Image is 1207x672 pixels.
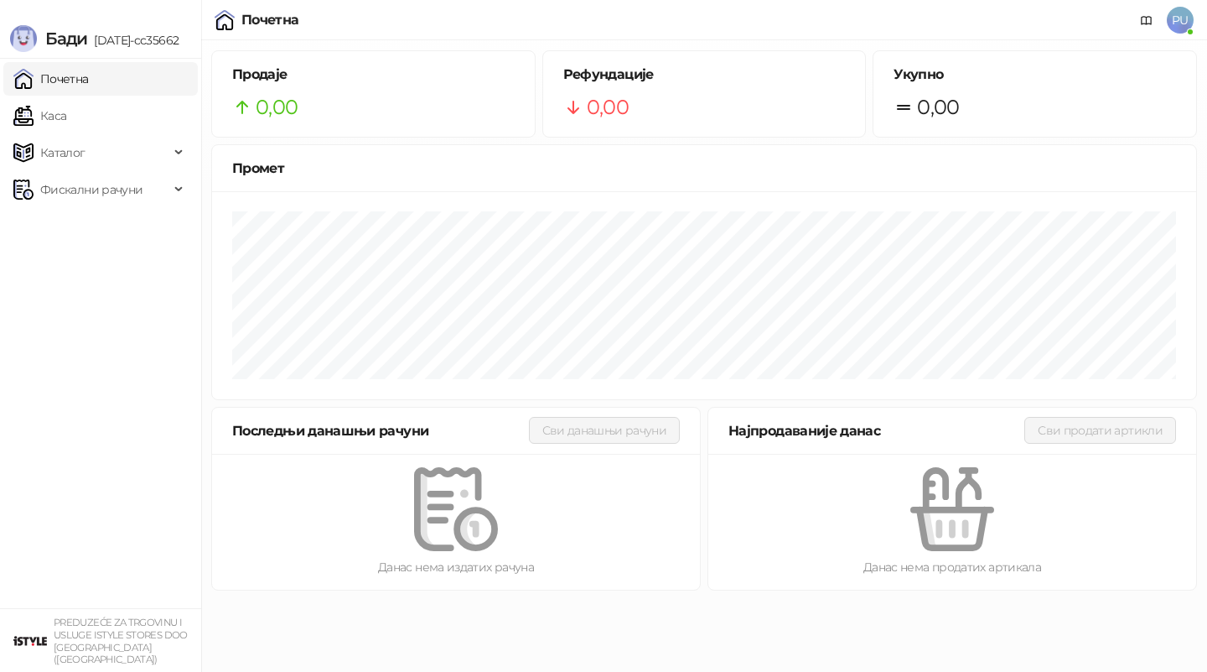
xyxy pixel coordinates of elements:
h5: Укупно [894,65,1176,85]
button: Сви продати артикли [1024,417,1176,444]
span: Каталог [40,136,85,169]
a: Документација [1133,7,1160,34]
div: Данас нема продатих артикала [735,558,1169,576]
div: Данас нема издатих рачуна [239,558,673,576]
h5: Продаје [232,65,515,85]
span: [DATE]-cc35662 [87,33,179,48]
h5: Рефундације [563,65,846,85]
small: PREDUZEĆE ZA TRGOVINU I USLUGE ISTYLE STORES DOO [GEOGRAPHIC_DATA] ([GEOGRAPHIC_DATA]) [54,617,188,665]
button: Сви данашњи рачуни [529,417,680,444]
img: Logo [10,25,37,52]
span: Бади [45,29,87,49]
div: Промет [232,158,1176,179]
span: 0,00 [256,91,298,123]
img: 64x64-companyLogo-77b92cf4-9946-4f36-9751-bf7bb5fd2c7d.png [13,624,47,658]
div: Почетна [241,13,299,27]
div: Најпродаваније данас [728,420,1024,441]
span: 0,00 [587,91,629,123]
a: Каса [13,99,66,133]
span: PU [1167,7,1194,34]
div: Последњи данашњи рачуни [232,420,529,441]
span: 0,00 [917,91,959,123]
span: Фискални рачуни [40,173,142,206]
a: Почетна [13,62,89,96]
